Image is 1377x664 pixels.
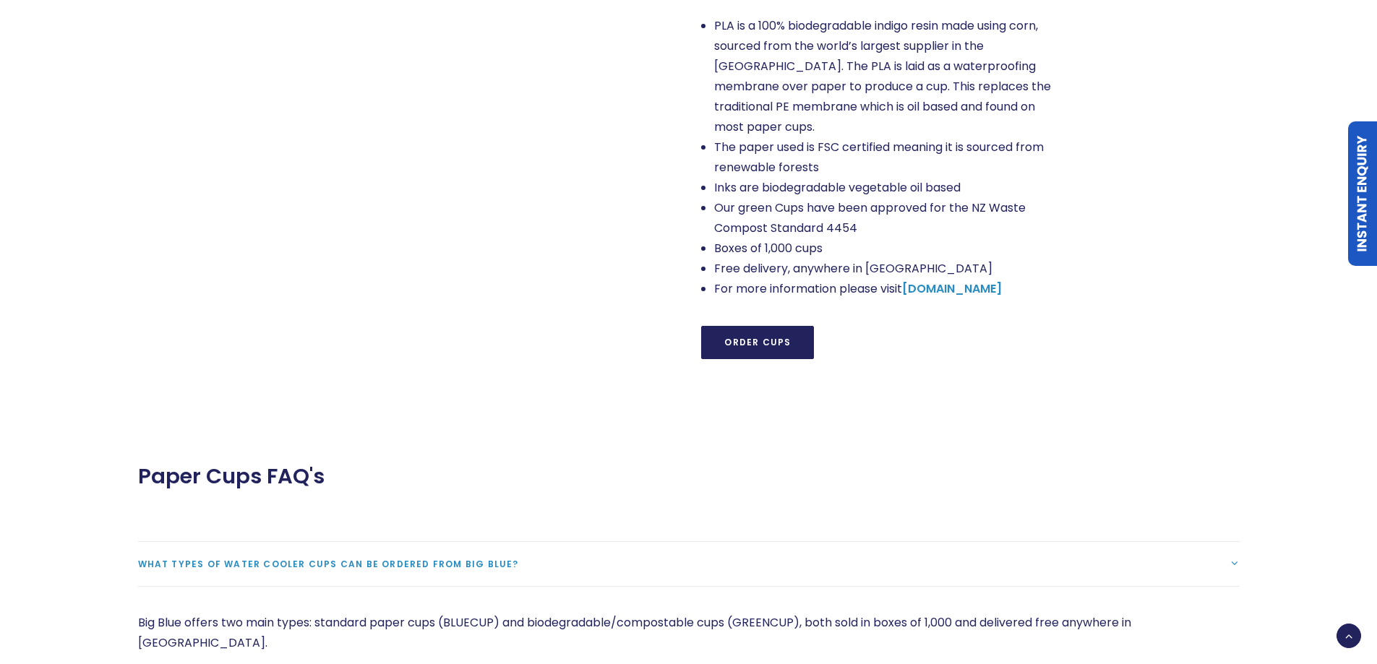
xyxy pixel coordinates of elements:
li: Boxes of 1,000 cups [714,238,1051,259]
a: [DOMAIN_NAME] [902,280,1002,297]
li: The paper used is FSC certified meaning it is sourced from renewable forests [714,137,1051,178]
li: For more information please visit [714,279,1051,299]
li: Inks are biodegradable vegetable oil based [714,178,1051,198]
a: Order Cups [701,326,814,359]
p: Big Blue offers two main types: standard paper cups (BLUECUP) and biodegradable/compostable cups ... [138,613,1240,653]
a: What types of water cooler cups can be ordered from Big Blue? [138,542,1240,586]
li: Free delivery, anywhere in [GEOGRAPHIC_DATA] [714,259,1051,279]
a: Instant Enquiry [1348,121,1377,266]
span: Paper Cups FAQ's [138,464,325,489]
li: PLA is a 100% biodegradable indigo resin made using corn, sourced from the world’s largest suppli... [714,16,1051,137]
li: Our green Cups have been approved for the NZ Waste Compost Standard 4454 [714,198,1051,238]
span: What types of water cooler cups can be ordered from Big Blue? [138,558,519,570]
iframe: Chatbot [1282,569,1357,644]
